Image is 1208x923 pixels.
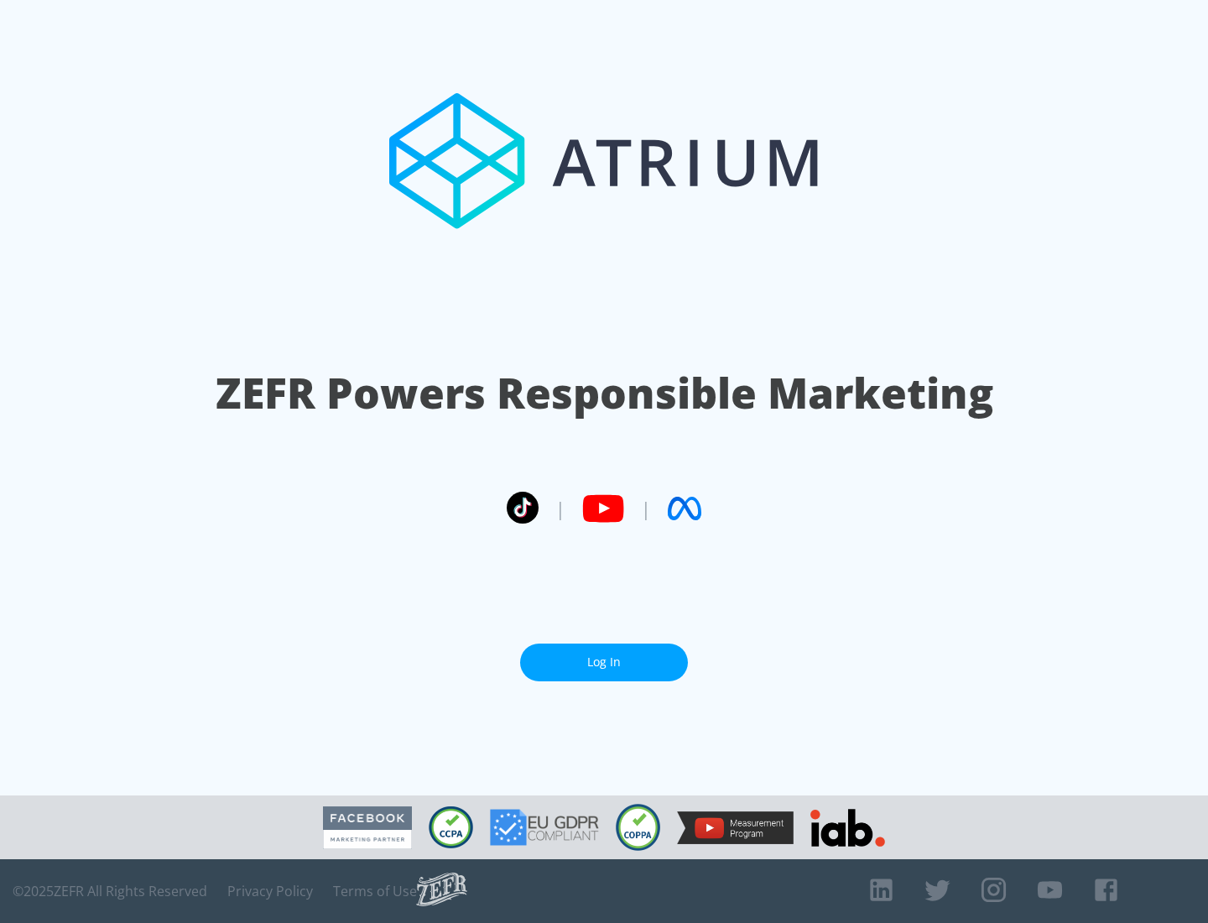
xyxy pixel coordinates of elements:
img: IAB [810,809,885,847]
a: Log In [520,644,688,681]
h1: ZEFR Powers Responsible Marketing [216,364,993,422]
img: YouTube Measurement Program [677,811,794,844]
span: | [641,496,651,521]
img: Facebook Marketing Partner [323,806,412,849]
a: Terms of Use [333,883,417,900]
img: COPPA Compliant [616,804,660,851]
span: © 2025 ZEFR All Rights Reserved [13,883,207,900]
a: Privacy Policy [227,883,313,900]
img: GDPR Compliant [490,809,599,846]
span: | [555,496,565,521]
img: CCPA Compliant [429,806,473,848]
